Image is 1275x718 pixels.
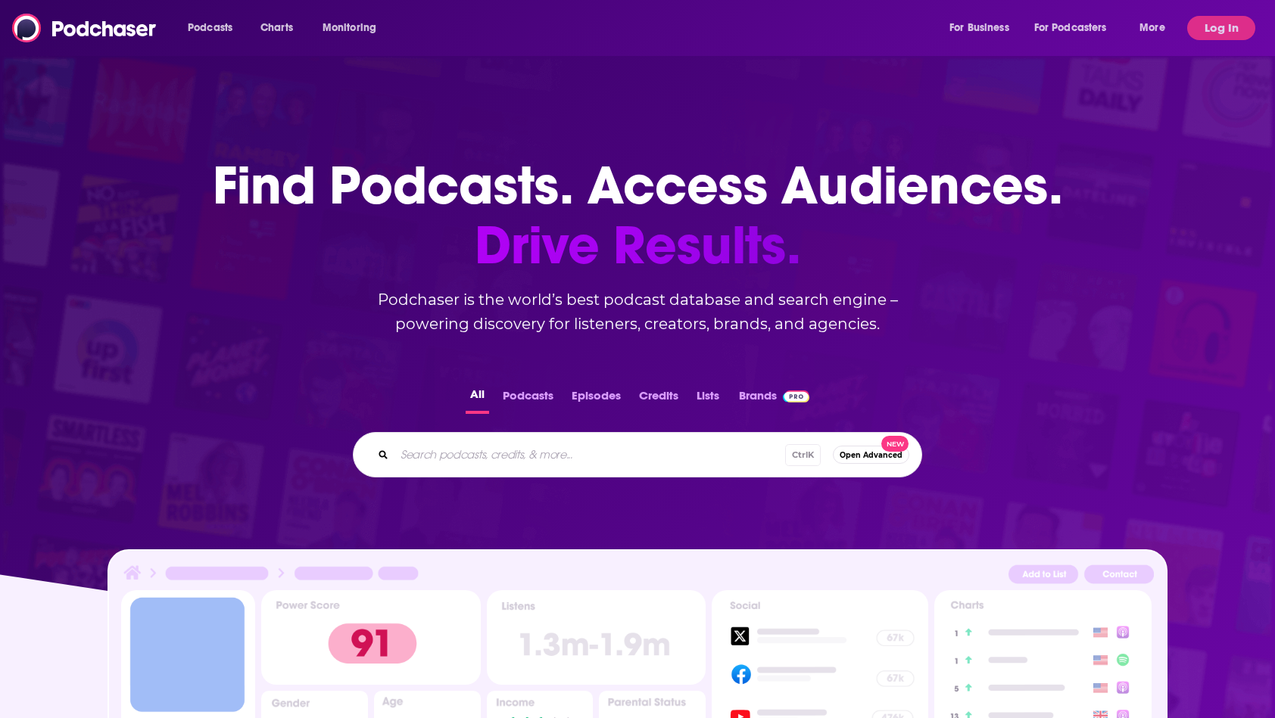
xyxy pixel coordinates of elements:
[394,443,785,467] input: Search podcasts, credits, & more...
[1024,16,1129,40] button: open menu
[783,390,809,403] img: Podchaser Pro
[251,16,302,40] a: Charts
[739,384,809,414] a: BrandsPodchaser Pro
[1187,16,1255,40] button: Log In
[840,451,902,459] span: Open Advanced
[213,216,1063,275] span: Drive Results.
[12,14,157,42] img: Podchaser - Follow, Share and Rate Podcasts
[312,16,396,40] button: open menu
[498,384,558,414] button: Podcasts
[260,17,293,39] span: Charts
[692,384,724,414] button: Lists
[1034,17,1107,39] span: For Podcasters
[466,384,489,414] button: All
[353,432,922,477] div: Search podcasts, credits, & more...
[939,16,1028,40] button: open menu
[634,384,683,414] button: Credits
[188,17,232,39] span: Podcasts
[261,590,480,685] img: Podcast Insights Power score
[323,17,376,39] span: Monitoring
[213,156,1063,275] h1: Find Podcasts. Access Audiences.
[567,384,625,414] button: Episodes
[1139,17,1165,39] span: More
[949,17,1009,39] span: For Business
[1129,16,1184,40] button: open menu
[881,436,909,452] span: New
[487,590,706,685] img: Podcast Insights Listens
[335,288,940,336] h2: Podchaser is the world’s best podcast database and search engine – powering discovery for listene...
[177,16,252,40] button: open menu
[121,563,1154,589] img: Podcast Insights Header
[833,446,909,464] button: Open AdvancedNew
[785,444,821,466] span: Ctrl K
